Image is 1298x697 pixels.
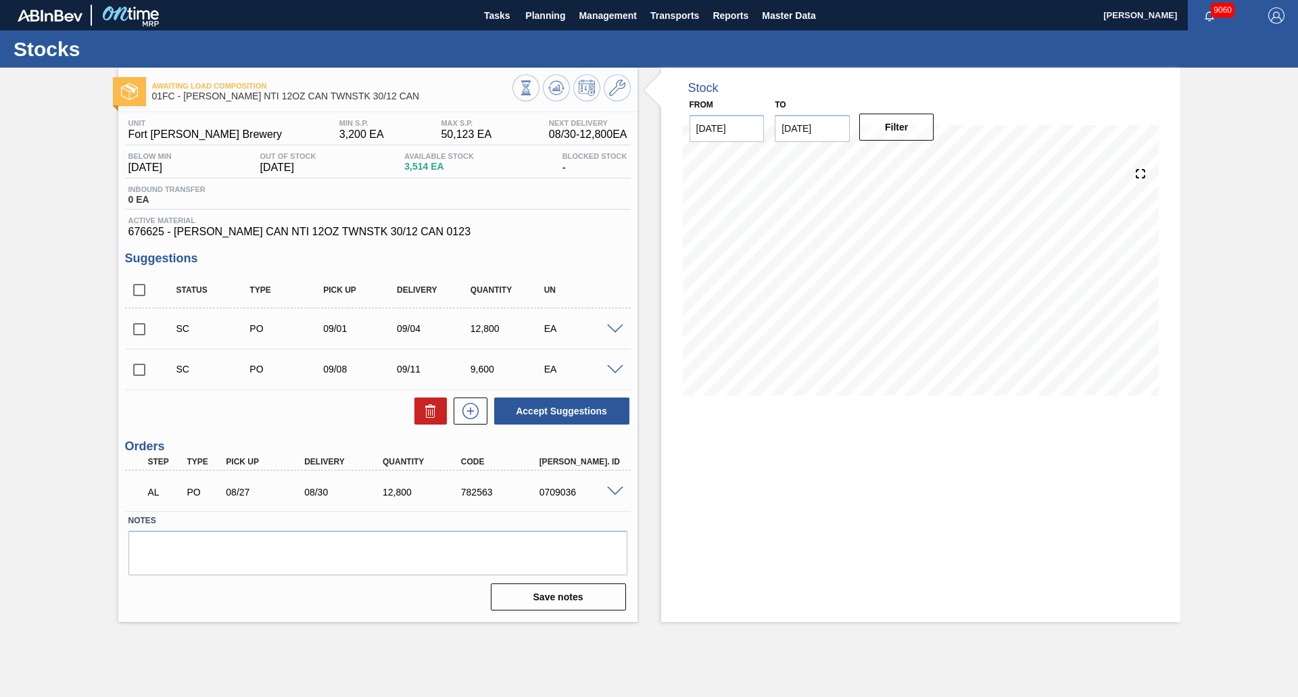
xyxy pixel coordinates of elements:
div: Accept Suggestions [487,396,631,426]
div: Quantity [467,285,549,295]
div: 08/27/2025 [222,487,310,498]
div: [PERSON_NAME]. ID [536,457,624,466]
div: 782563 [458,487,546,498]
span: 9060 [1211,3,1234,18]
button: Go to Master Data / General [604,74,631,101]
div: 09/04/2025 [393,323,475,334]
span: 50,123 EA [441,128,491,141]
div: Delete Suggestions [408,398,447,425]
h3: Orders [125,439,631,454]
img: Ícone [121,83,138,100]
span: Available Stock [404,152,474,160]
span: 3,200 EA [339,128,384,141]
button: Schedule Inventory [573,74,600,101]
span: 08/30 - 12,800 EA [549,128,627,141]
img: Logout [1268,7,1284,24]
div: Status [173,285,255,295]
span: Active Material [128,216,627,224]
span: Next Delivery [549,119,627,127]
span: MIN S.P. [339,119,384,127]
span: Awaiting Load Composition [152,82,512,90]
label: to [775,100,786,110]
button: Stocks Overview [512,74,539,101]
div: EA [541,364,623,375]
div: Purchase order [246,323,328,334]
button: Save notes [491,583,626,610]
div: Pick up [222,457,310,466]
span: [DATE] [128,162,172,174]
div: Suggestion Created [173,323,255,334]
div: 12,800 [379,487,467,498]
div: Purchase order [183,487,224,498]
div: Awaiting Load Composition [145,477,185,507]
label: Notes [128,511,627,531]
span: Transports [650,7,699,24]
div: Type [183,457,224,466]
span: 3,514 EA [404,162,474,172]
span: Planning [525,7,565,24]
span: 0 EA [128,195,206,205]
span: Blocked Stock [562,152,627,160]
button: Update Chart [543,74,570,101]
span: MAX S.P. [441,119,491,127]
div: 0709036 [536,487,624,498]
span: 676625 - [PERSON_NAME] CAN NTI 12OZ TWNSTK 30/12 CAN 0123 [128,226,627,238]
div: UN [541,285,623,295]
div: Delivery [393,285,475,295]
div: 09/08/2025 [320,364,402,375]
div: Delivery [301,457,389,466]
div: Type [246,285,328,295]
div: Stock [688,81,719,95]
button: Accept Suggestions [494,398,629,425]
span: Management [579,7,637,24]
input: mm/dd/yyyy [775,115,850,142]
img: TNhmsLtSVTkK8tSr43FrP2fwEKptu5GPRR3wAAAABJRU5ErkJggg== [18,9,82,22]
div: 12,800 [467,323,549,334]
span: Tasks [482,7,512,24]
span: [DATE] [260,162,316,174]
span: Fort [PERSON_NAME] Brewery [128,128,283,141]
label: From [690,100,713,110]
div: 08/30/2025 [301,487,389,498]
button: Filter [859,114,934,141]
div: Quantity [379,457,467,466]
h3: Suggestions [125,251,631,266]
p: AL [148,487,182,498]
div: Purchase order [246,364,328,375]
div: New suggestion [447,398,487,425]
h1: Stocks [14,41,254,57]
span: Unit [128,119,283,127]
input: mm/dd/yyyy [690,115,765,142]
div: Pick up [320,285,402,295]
div: Suggestion Created [173,364,255,375]
div: Step [145,457,185,466]
div: 09/11/2025 [393,364,475,375]
span: Reports [713,7,748,24]
div: Code [458,457,546,466]
span: Inbound Transfer [128,185,206,193]
span: 01FC - CARR NTI 12OZ CAN TWNSTK 30/12 CAN [152,91,512,101]
span: Master Data [762,7,815,24]
span: Below Min [128,152,172,160]
div: 9,600 [467,364,549,375]
div: - [559,152,631,174]
div: EA [541,323,623,334]
div: 09/01/2025 [320,323,402,334]
span: Out Of Stock [260,152,316,160]
button: Notifications [1188,6,1231,25]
